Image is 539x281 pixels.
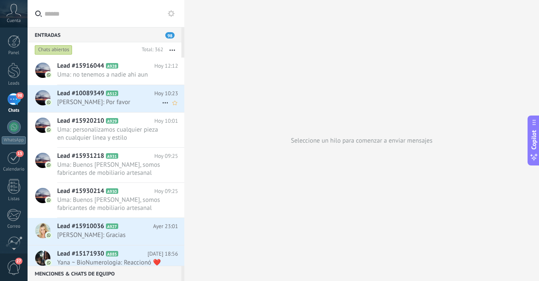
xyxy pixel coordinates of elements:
span: Hoy 09:25 [154,187,178,196]
span: Uma: Buenos [PERSON_NAME], somos fabricantes de mobiliario artesanal boutique en [GEOGRAPHIC_DATA... [57,196,162,212]
a: Lead #15910036 A927 Ayer 23:01 [PERSON_NAME]: Gracias [28,218,184,245]
span: Uma: personalizamos cualquier pieza en cualquier linea y estilo [57,126,162,142]
span: 27 [15,258,22,264]
span: Hoy 12:12 [154,62,178,70]
span: 98 [165,32,175,39]
span: A929 [106,118,118,124]
a: Lead #15931218 A931 Hoy 09:25 Uma: Buenos [PERSON_NAME], somos fabricantes de mobiliario artesana... [28,148,184,182]
img: com.amocrm.amocrmwa.svg [46,162,52,168]
span: [DATE] 18:56 [147,250,178,258]
span: Cuenta [7,18,21,24]
div: Correo [2,224,26,229]
div: Chats abiertos [35,45,72,55]
a: Lead #10089349 A512 Hoy 10:23 [PERSON_NAME]: Por favor [28,85,184,112]
span: Lead #15931218 [57,152,104,160]
a: Lead #15930214 A930 Hoy 09:25 Uma: Buenos [PERSON_NAME], somos fabricantes de mobiliario artesana... [28,183,184,218]
a: Lead #15920210 A929 Hoy 10:01 Uma: personalizamos cualquier pieza en cualquier linea y estilo [28,113,184,147]
img: com.amocrm.amocrmwa.svg [46,99,52,105]
span: Ayer 23:01 [153,222,178,231]
span: Uma: Buenos [PERSON_NAME], somos fabricantes de mobiliario artesanal boutique en [GEOGRAPHIC_DATA... [57,161,162,177]
span: [PERSON_NAME]: Gracias [57,231,162,239]
img: com.amocrm.amocrmwa.svg [46,260,52,266]
span: A930 [106,188,118,194]
div: Listas [2,196,26,202]
span: Hoy 10:01 [154,117,178,125]
span: Uma: no tenemos a nadie ahi aun [57,71,162,79]
span: Lead #15916044 [57,62,104,70]
div: Total: 362 [138,46,163,54]
a: Lead #15916044 A928 Hoy 12:12 Uma: no tenemos a nadie ahi aun [28,58,184,85]
div: Leads [2,81,26,86]
span: 98 [16,92,23,99]
span: Lead #10089349 [57,89,104,98]
div: Entradas [28,27,181,42]
a: Lead #15171930 A885 [DATE] 18:56 Yana ~ BioNumerologia: Reaccionó ❤️ [28,245,184,273]
img: com.amocrm.amocrmwa.svg [46,232,52,238]
img: com.amocrm.amocrmwa.svg [46,197,52,203]
div: Menciones & Chats de equipo [28,266,181,281]
div: Calendario [2,167,26,172]
span: A928 [106,63,118,69]
span: A885 [106,251,118,256]
span: Copilot [530,130,538,150]
span: Hoy 10:23 [154,89,178,98]
div: Chats [2,108,26,113]
span: Lead #15171930 [57,250,104,258]
span: A927 [106,223,118,229]
div: WhatsApp [2,136,26,144]
div: Panel [2,50,26,56]
span: [PERSON_NAME]: Por favor [57,98,162,106]
span: A512 [106,91,118,96]
span: Lead #15930214 [57,187,104,196]
span: A931 [106,153,118,159]
span: 15 [16,150,23,157]
img: com.amocrm.amocrmwa.svg [46,127,52,133]
span: Lead #15920210 [57,117,104,125]
span: Yana ~ BioNumerologia: Reaccionó ❤️ [57,259,162,267]
span: Hoy 09:25 [154,152,178,160]
img: com.amocrm.amocrmwa.svg [46,72,52,78]
button: Más [163,42,181,58]
span: Lead #15910036 [57,222,104,231]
